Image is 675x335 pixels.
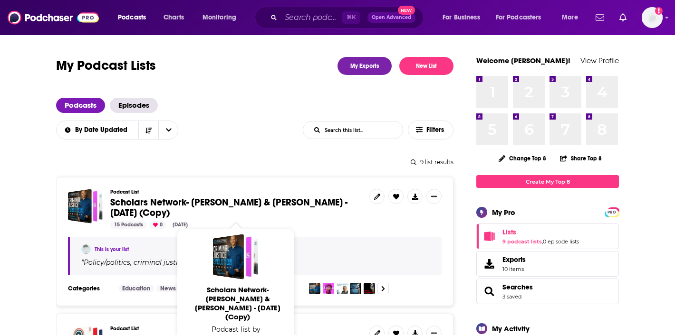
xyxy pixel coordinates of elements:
span: Scholars Network- [PERSON_NAME] & [PERSON_NAME] - [DATE] (Copy) [110,196,347,219]
button: Filters [408,121,453,140]
a: My Exports [337,57,392,75]
button: open menu [490,10,555,25]
span: , [542,238,543,245]
span: ⌘ K [342,11,360,24]
button: Show profile menu [642,7,663,28]
button: New List [399,57,453,75]
div: 0 [149,221,166,229]
a: Exports [476,251,619,277]
img: Criminal Justice Evolution [309,283,320,294]
a: PRO [606,208,617,215]
img: Pursuing Justice [337,283,348,294]
span: More [562,11,578,24]
a: Show notifications dropdown [616,9,630,26]
div: [DATE] [169,221,192,229]
span: Exports [502,255,526,264]
a: 3 saved [502,293,521,300]
span: New [398,6,415,15]
img: Dominik [81,244,91,254]
button: open menu [158,121,178,139]
a: Lists [502,228,579,236]
span: Open Advanced [372,15,411,20]
button: Share Top 8 [559,149,602,167]
span: For Business [443,11,480,24]
h3: Podcast List [110,189,362,195]
a: Scholars Network- Katie Kronick & Rachel Kincaid - Sept 4, 2025 (Copy) [213,234,259,279]
h2: Choose List sort [56,121,178,140]
button: open menu [196,10,249,25]
div: My Activity [492,324,530,333]
img: User Profile [642,7,663,28]
button: open menu [555,10,590,25]
a: Education [118,285,154,292]
a: News [156,285,180,292]
span: 10 items [502,266,526,272]
span: For Podcasters [496,11,541,24]
span: Monitoring [202,11,236,24]
span: By Date Updated [75,127,131,133]
span: Filters [426,127,445,133]
a: Welcome [PERSON_NAME]! [476,56,570,65]
span: Podcasts [118,11,146,24]
a: Searches [480,285,499,298]
h1: My Podcast Lists [56,57,156,75]
span: Lists [476,223,619,249]
button: Sort Direction [138,121,158,139]
a: This is your list [95,246,129,252]
span: " " [81,258,188,267]
span: Scholars Network- [PERSON_NAME] & [PERSON_NAME] - [DATE] (Copy) [184,285,291,321]
a: Scholars Network- [PERSON_NAME] & [PERSON_NAME] - [DATE] (Copy) [110,197,362,218]
button: Change Top 8 [493,152,552,164]
svg: Add a profile image [655,7,663,15]
img: Public Defenseless [364,283,375,294]
button: open menu [56,127,139,133]
h3: Categories [68,285,111,292]
button: open menu [111,10,158,25]
a: Charts [157,10,190,25]
a: View Profile [580,56,619,65]
a: Scholars Network- [PERSON_NAME] & [PERSON_NAME] - [DATE] (Copy) [184,285,291,325]
h3: Podcast List [110,326,362,332]
span: Policy/politics, criminal justice [84,258,185,267]
img: the JustPod [350,283,361,294]
a: Create My Top 8 [476,175,619,188]
img: Podchaser - Follow, Share and Rate Podcasts [8,9,99,27]
span: Lists [502,228,516,236]
div: Search podcasts, credits, & more... [264,7,433,28]
button: Open AdvancedNew [367,12,415,23]
a: Scholars Network- Katie Kronick & Rachel Kincaid - Sept 4, 2025 (Copy) [68,189,103,223]
div: 9 list results [56,158,453,166]
span: Searches [476,279,619,304]
input: Search podcasts, credits, & more... [281,10,342,25]
a: 0 episode lists [543,238,579,245]
a: Podcasts [56,98,105,113]
button: Show More Button [426,189,442,204]
div: My Pro [492,208,515,217]
a: Episodes [110,98,158,113]
a: Show notifications dropdown [592,9,608,26]
a: Searches [502,283,533,291]
span: Exports [480,257,499,270]
div: 15 Podcasts [110,221,147,229]
a: Lists [480,230,499,243]
span: Logged in as DominikSSN [642,7,663,28]
button: open menu [436,10,492,25]
span: Charts [164,11,184,24]
a: 9 podcast lists [502,238,542,245]
img: Amicus With Dahlia Lithwick | Law, justice, and the courts [323,283,334,294]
